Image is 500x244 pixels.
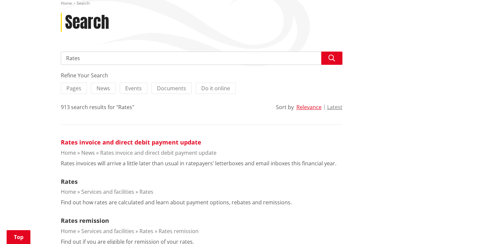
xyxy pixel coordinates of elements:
a: Home [61,227,76,235]
span: Pages [66,85,81,92]
iframe: Messenger Launcher [470,216,493,240]
h1: Search [65,13,109,32]
a: Services and facilities [81,188,134,195]
span: Events [125,85,142,92]
p: Rates invoices will arrive a little later than usual in ratepayers’ letterboxes and email inboxes... [61,159,336,167]
span: News [96,85,110,92]
a: Home [61,0,72,6]
button: Relevance [296,104,322,110]
a: Rates [61,178,78,185]
div: Sort by [276,103,294,111]
span: Documents [157,85,186,92]
a: Rates invoice and direct debit payment update [100,149,216,156]
a: Rates remission [159,227,199,235]
a: Home [61,188,76,195]
a: Rates [139,227,153,235]
a: News [81,149,95,156]
div: Refine Your Search [61,71,342,79]
a: Rates [139,188,153,195]
div: 913 search results for "Rates" [61,103,134,111]
a: Rates invoice and direct debit payment update [61,138,201,146]
p: Find out how rates are calculated and learn about payment options, rebates and remissions. [61,198,292,206]
a: Rates remission [61,217,109,224]
input: Search input [61,52,342,65]
button: Latest [327,104,342,110]
span: Search [77,0,90,6]
span: Do it online [201,85,230,92]
a: Top [7,230,30,244]
a: Services and facilities [81,227,134,235]
nav: breadcrumb [61,1,440,6]
a: Home [61,149,76,156]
